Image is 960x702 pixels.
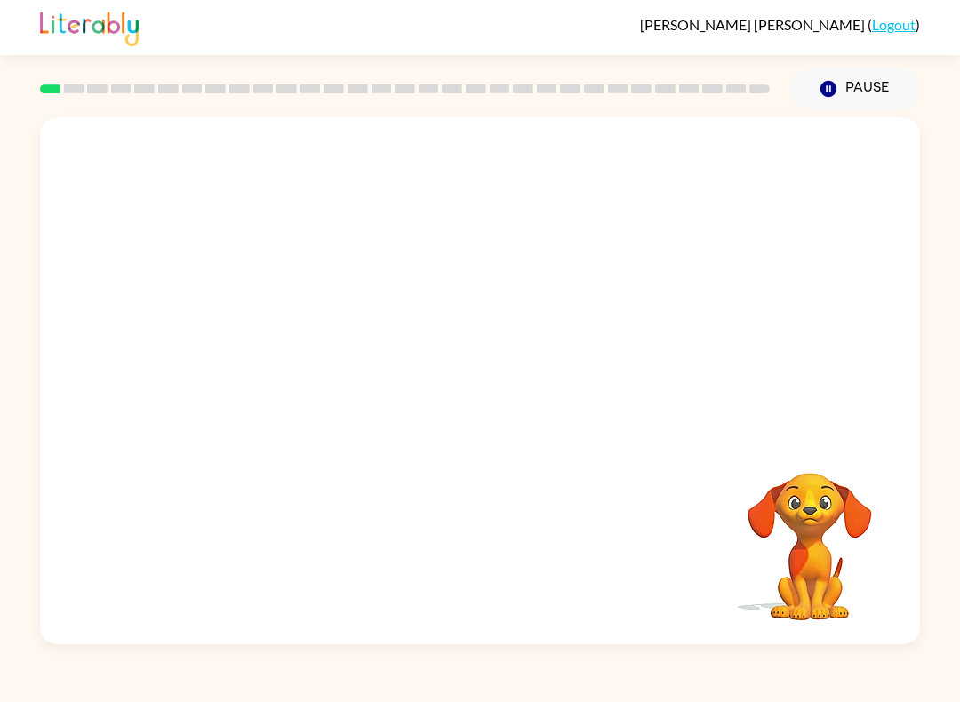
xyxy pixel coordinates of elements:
[40,7,139,46] img: Literably
[872,16,916,33] a: Logout
[640,16,920,33] div: ( )
[791,68,920,109] button: Pause
[640,16,868,33] span: [PERSON_NAME] [PERSON_NAME]
[721,445,899,623] video: Your browser must support playing .mp4 files to use Literably. Please try using another browser.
